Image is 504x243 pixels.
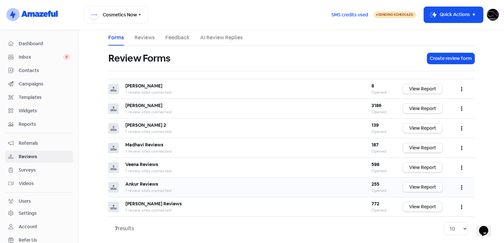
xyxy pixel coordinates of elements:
[125,83,162,89] b: [PERSON_NAME]
[19,210,37,217] div: Settings
[5,207,73,219] a: Settings
[125,129,171,134] span: 1 review sites connected
[125,103,162,108] b: [PERSON_NAME]
[19,81,70,87] span: Campaigns
[125,149,171,154] span: 1 review sites connected
[19,67,70,74] span: Contacts
[5,137,73,149] a: Referrals
[5,91,73,103] a: Templates
[371,188,390,194] div: Opened
[125,188,171,193] span: 1 review sites connected
[5,118,73,130] a: Reports
[125,142,163,148] b: Madhavi Reviews
[403,84,442,94] a: View Report
[19,40,70,47] span: Dashboard
[200,34,243,42] a: AI Review Replies
[19,94,70,101] span: Templates
[5,38,73,50] a: Dashboard
[403,182,442,192] a: View Report
[371,83,374,89] b: 8
[5,221,73,233] a: Account
[108,34,124,42] a: Forms
[165,34,190,42] a: Feedback
[19,121,70,128] span: Reports
[108,48,170,69] h1: Review Forms
[424,7,483,23] button: Quick Actions
[371,181,379,187] b: 255
[125,168,171,174] span: 1 review sites connected
[487,9,499,21] img: User
[19,153,70,160] span: Reviews
[125,90,171,95] span: 1 review sites connected
[374,11,416,19] a: Sending Scheduled
[371,148,390,154] div: Opened
[371,109,390,115] div: Opened
[403,123,442,133] a: View Report
[115,225,118,232] strong: 7
[403,202,442,212] a: View Report
[371,207,390,213] div: Opened
[63,54,70,60] span: 0
[371,89,390,95] div: Opened
[19,140,70,147] span: Referrals
[135,34,155,42] a: Reviews
[125,201,182,207] b: [PERSON_NAME] Reviews
[5,151,73,163] a: Reviews
[403,143,442,153] a: View Report
[5,51,73,63] a: Inbox 0
[5,195,73,207] a: Users
[19,198,31,205] div: Users
[427,53,474,64] button: Create review form
[5,164,73,176] a: Surveys
[5,105,73,117] a: Widgets
[326,11,374,18] a: SMS credits used
[371,161,379,167] b: 598
[115,225,134,233] div: results
[371,103,381,108] b: 3186
[125,161,158,167] b: Veena Reviews
[19,180,70,187] span: Videos
[125,109,171,115] span: 1 review sites connected
[19,54,63,61] span: Inbox
[476,217,497,236] iframe: chat widget
[125,208,171,213] span: 1 review sites connected
[19,167,70,174] span: Surveys
[403,163,442,172] a: View Report
[84,6,148,24] button: Cosmetics Now
[125,122,166,128] b: [PERSON_NAME] 2
[331,11,368,18] span: SMS credits used
[371,201,379,207] b: 772
[19,223,37,230] div: Account
[125,181,158,187] b: Ankur Reviews
[371,122,379,128] b: 139
[5,78,73,90] a: Campaigns
[371,142,379,148] b: 187
[5,178,73,190] a: Videos
[19,107,70,114] span: Widgets
[5,65,73,77] a: Contacts
[371,129,390,135] div: Opened
[378,12,413,17] span: Sending Scheduled
[371,168,390,174] div: Opened
[403,104,442,113] a: View Report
